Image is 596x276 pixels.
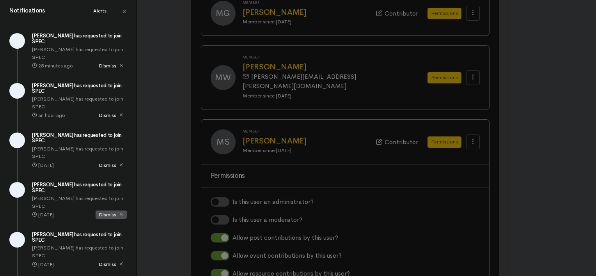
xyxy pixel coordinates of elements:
[32,95,127,110] p: [PERSON_NAME] has requested to join SPEC
[32,145,127,160] p: [PERSON_NAME] has requested to join SPEC
[38,162,54,168] time: [DATE]
[9,6,45,15] h4: Notifications
[32,182,127,193] h5: [PERSON_NAME] has requested to join SPEC
[96,161,127,169] span: Dismiss
[32,244,127,259] p: [PERSON_NAME] has requested to join SPEC
[32,33,127,44] h5: [PERSON_NAME] has requested to join SPEC
[96,111,127,119] span: Dismiss
[113,1,136,23] a: Close
[96,211,127,219] span: Dismiss
[38,112,65,119] time: an hour ago
[96,260,127,268] span: Dismiss
[96,62,127,70] span: Dismiss
[32,133,127,144] h5: [PERSON_NAME] has requested to join SPEC
[32,46,127,61] p: [PERSON_NAME] has requested to join SPEC
[38,62,73,69] time: 25 minutes ago
[38,261,54,268] time: [DATE]
[32,195,127,210] p: [PERSON_NAME] has requested to join SPEC
[122,6,127,17] span: ×
[32,232,127,243] h5: [PERSON_NAME] has requested to join SPEC
[32,83,127,94] h5: [PERSON_NAME] has requested to join SPEC
[38,211,54,218] time: [DATE]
